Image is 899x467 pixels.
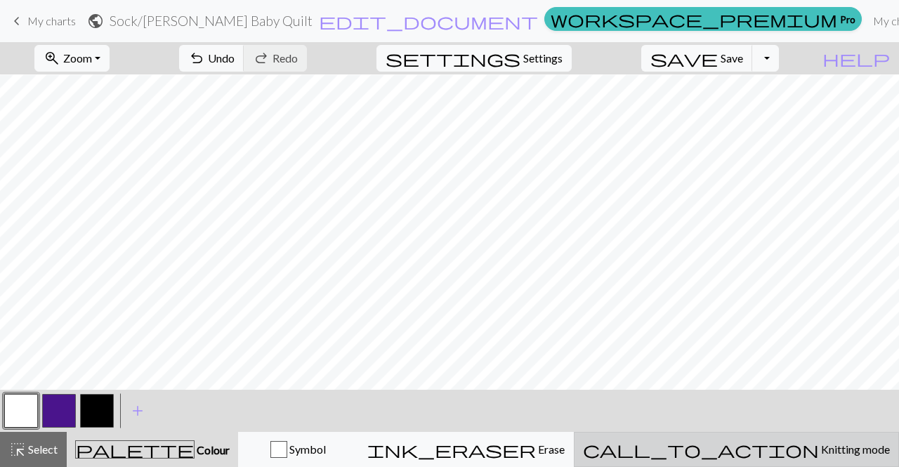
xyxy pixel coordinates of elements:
[376,45,572,72] button: SettingsSettings
[8,9,76,33] a: My charts
[34,45,110,72] button: Zoom
[27,14,76,27] span: My charts
[544,7,862,31] a: Pro
[195,443,230,456] span: Colour
[819,442,890,456] span: Knitting mode
[583,440,819,459] span: call_to_action
[641,45,753,72] button: Save
[536,442,565,456] span: Erase
[386,50,520,67] i: Settings
[129,401,146,421] span: add
[44,48,60,68] span: zoom_in
[287,442,326,456] span: Symbol
[26,442,58,456] span: Select
[67,432,238,467] button: Colour
[9,440,26,459] span: highlight_alt
[551,9,837,29] span: workspace_premium
[63,51,92,65] span: Zoom
[386,48,520,68] span: settings
[208,51,235,65] span: Undo
[238,432,358,467] button: Symbol
[76,440,194,459] span: palette
[358,432,574,467] button: Erase
[319,11,538,31] span: edit_document
[574,432,899,467] button: Knitting mode
[8,11,25,31] span: keyboard_arrow_left
[179,45,244,72] button: Undo
[367,440,536,459] span: ink_eraser
[650,48,718,68] span: save
[110,13,313,29] h2: Sock / [PERSON_NAME] Baby Quilt
[822,48,890,68] span: help
[188,48,205,68] span: undo
[87,11,104,31] span: public
[721,51,743,65] span: Save
[523,50,563,67] span: Settings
